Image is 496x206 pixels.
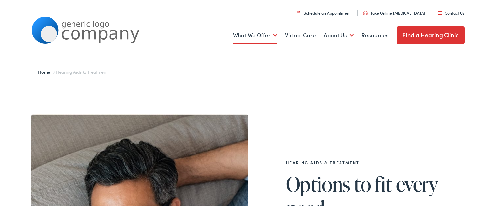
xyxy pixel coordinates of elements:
a: Take Online [MEDICAL_DATA] [363,10,425,16]
span: fit [375,173,392,195]
span: Hearing Aids & Treatment [56,69,108,75]
span: to [354,173,371,195]
img: utility icon [297,11,300,15]
span: / [38,69,108,75]
a: Resources [362,23,389,48]
a: Home [38,69,53,75]
a: Schedule an Appointment [297,10,351,16]
a: About Us [324,23,354,48]
a: Find a Hearing Clinic [397,26,465,44]
span: Options [286,173,350,195]
img: utility icon [363,11,368,15]
a: What We Offer [233,23,277,48]
h2: Hearing Aids & Treatment [286,160,444,165]
a: Virtual Care [285,23,316,48]
span: every [396,173,438,195]
img: utility icon [438,11,442,15]
a: Contact Us [438,10,464,16]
